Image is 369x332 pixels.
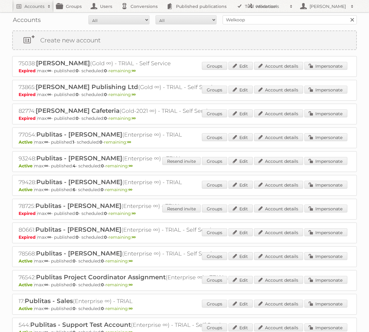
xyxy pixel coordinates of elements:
span: Expired [19,234,37,240]
a: Edit [228,300,253,308]
span: Expired [19,92,37,97]
strong: ∞ [132,92,136,97]
strong: ∞ [44,163,48,169]
strong: ∞ [47,234,51,240]
a: Edit [228,157,253,165]
a: Groups [202,205,227,212]
span: Publitas - Sales [25,297,73,305]
strong: ∞ [129,163,133,169]
p: max: - published: - scheduled: - [19,139,350,145]
h2: 82774: (Gold-2021 ∞) - TRIAL - Self Service [19,107,232,115]
p: max: - published: - scheduled: - [19,116,350,121]
a: Edit [228,109,253,117]
strong: 0 [76,92,79,97]
strong: 0 [104,68,107,73]
a: Groups [202,86,227,94]
a: Impersonate [304,181,347,189]
strong: ∞ [129,282,133,287]
strong: ∞ [128,187,132,192]
p: max: - published: - scheduled: - [19,68,350,73]
a: Account details [254,323,303,331]
span: [PERSON_NAME] Cafeteria [36,107,120,114]
strong: ∞ [132,211,136,216]
span: remaining: [109,116,136,121]
strong: ∞ [132,116,136,121]
span: Publitas - [PERSON_NAME] [36,178,122,186]
a: Groups [202,133,227,141]
h2: [PERSON_NAME] [308,3,348,9]
span: remaining: [109,234,136,240]
span: Publitas - [PERSON_NAME] [36,250,122,257]
span: Active [19,163,34,169]
strong: ∞ [44,139,48,145]
strong: ∞ [44,306,48,311]
strong: 0 [73,258,76,264]
strong: 0 [101,282,104,287]
a: Edit [228,205,253,212]
a: Groups [202,181,227,189]
a: Edit [228,133,253,141]
a: Account details [254,86,303,94]
strong: 1 [73,139,74,145]
p: max: - published: - scheduled: - [19,211,350,216]
h2: More tools [256,3,287,9]
strong: 0 [101,258,104,264]
span: Active [19,306,34,311]
strong: ∞ [129,258,133,264]
a: Edit [228,228,253,236]
a: Impersonate [304,252,347,260]
h2: 80661: (Enterprise ∞) - TRIAL - Self Service [19,226,232,234]
strong: ∞ [127,139,131,145]
span: Active [19,187,34,192]
span: remaining: [106,306,133,311]
a: Impersonate [304,62,347,70]
strong: ∞ [47,116,51,121]
h2: 17: (Enterprise ∞) - TRIAL [19,297,232,305]
strong: 0 [104,92,107,97]
strong: ∞ [44,187,48,192]
span: remaining: [106,163,133,169]
p: max: - published: - scheduled: - [19,258,350,264]
a: Account details [254,276,303,284]
span: Publitas - [PERSON_NAME] [35,202,121,209]
strong: ∞ [47,92,51,97]
p: max: - published: - scheduled: - [19,234,350,240]
strong: ∞ [129,306,133,311]
strong: ∞ [47,68,51,73]
a: Edit [228,86,253,94]
a: Account details [254,228,303,236]
strong: ∞ [132,68,136,73]
a: Impersonate [304,205,347,212]
span: Publitas Project Coordinator Assignment [36,273,166,281]
strong: 6 [73,187,75,192]
h2: 76542: (Enterprise ∞) - TRIAL - Self Service [19,273,232,281]
h2: 78568: (Enterprise ∞) - TRIAL - Self Service [19,250,232,258]
a: Impersonate [304,86,347,94]
a: Groups [202,62,227,70]
a: Impersonate [304,228,347,236]
strong: 0 [76,211,79,216]
strong: 4 [73,163,76,169]
span: Publitas - Support Test Account [30,321,131,328]
h2: 79428: (Enterprise ∞) - TRIAL [19,178,232,186]
strong: 0 [99,139,102,145]
span: Expired [19,116,37,121]
strong: 0 [101,187,104,192]
a: Impersonate [304,323,347,331]
a: Edit [228,276,253,284]
a: Edit [228,181,253,189]
strong: ∞ [47,211,51,216]
span: Publitas - [PERSON_NAME] [36,131,122,138]
a: Edit [228,323,253,331]
a: Resend invite [162,205,201,212]
strong: 0 [73,306,76,311]
span: Publitas - [PERSON_NAME] [35,226,121,233]
strong: 0 [104,234,107,240]
span: [PERSON_NAME] [36,59,90,67]
a: Impersonate [304,276,347,284]
span: remaining: [109,92,136,97]
a: Account details [254,62,303,70]
strong: ∞ [44,282,48,287]
a: Groups [202,276,227,284]
p: max: - published: - scheduled: - [19,163,350,169]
